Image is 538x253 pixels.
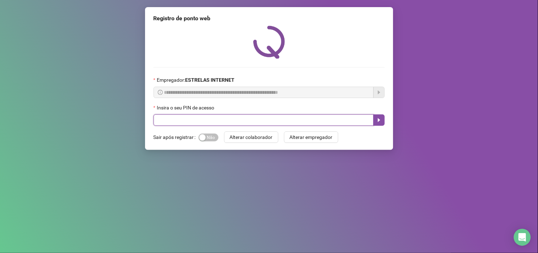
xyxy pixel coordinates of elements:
span: Alterar empregador [290,133,333,141]
button: Alterar empregador [284,131,338,143]
button: Alterar colaborador [224,131,278,143]
label: Insira o seu PIN de acesso [154,104,219,112]
strong: ESTRELAS INTERNET [185,77,234,83]
img: QRPoint [253,26,285,59]
span: Empregador : [157,76,234,84]
span: caret-right [376,117,382,123]
div: Registro de ponto web [154,14,385,23]
span: info-circle [158,90,163,95]
div: Open Intercom Messenger [514,229,531,246]
label: Sair após registrar [154,131,199,143]
span: Alterar colaborador [230,133,273,141]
